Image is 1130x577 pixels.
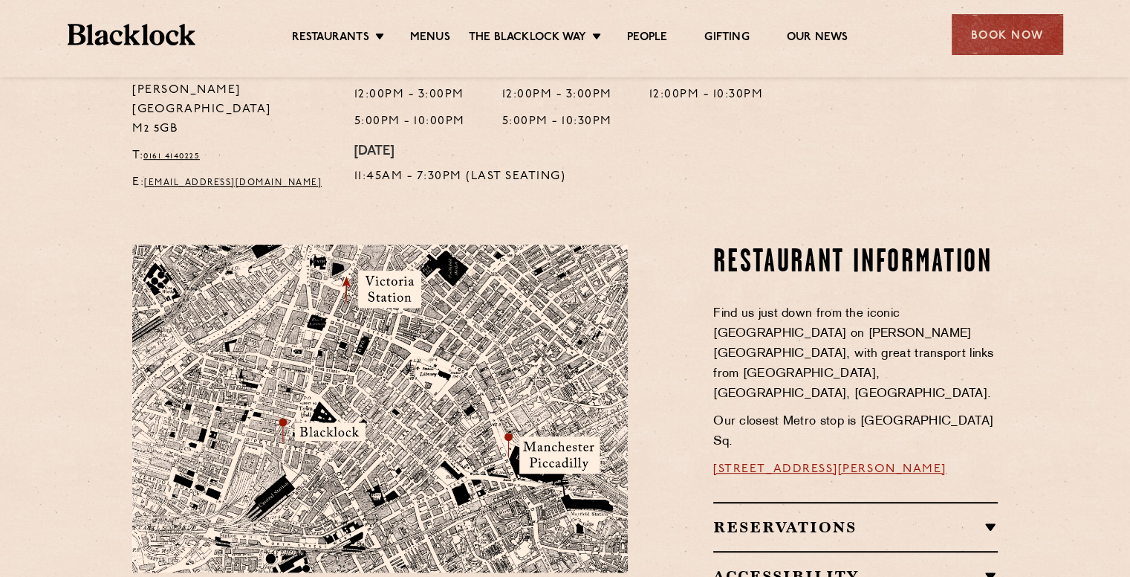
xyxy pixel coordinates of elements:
[502,112,612,132] p: 5:00pm - 10:30pm
[68,24,196,45] img: BL_Textured_Logo-footer-cropped.svg
[469,30,586,47] a: The Blacklock Way
[713,463,946,475] a: [STREET_ADDRESS][PERSON_NAME]
[132,173,332,193] p: E:
[952,14,1063,55] div: Book Now
[410,30,450,47] a: Menus
[143,152,200,161] a: 0161 4140225
[787,30,848,47] a: Our News
[713,245,998,282] h2: Restaurant Information
[713,308,994,400] span: Find us just down from the iconic [GEOGRAPHIC_DATA] on [PERSON_NAME][GEOGRAPHIC_DATA], with great...
[292,30,369,47] a: Restaurants
[502,86,612,105] p: 12:00pm - 3:00pm
[354,86,465,105] p: 12:00pm - 3:00pm
[132,146,332,166] p: T:
[354,112,465,132] p: 5:00pm - 10:00pm
[354,167,566,187] p: 11:45am - 7:30pm (Last Seating)
[649,86,764,105] p: 12:00pm - 10:30pm
[627,30,667,47] a: People
[713,416,993,448] span: Our closest Metro stop is [GEOGRAPHIC_DATA] Sq.
[144,178,322,187] a: [EMAIL_ADDRESS][DOMAIN_NAME]
[354,144,566,161] h4: [DATE]
[704,30,749,47] a: Gifting
[132,62,332,140] p: [STREET_ADDRESS][PERSON_NAME] [GEOGRAPHIC_DATA] M2 5GB
[713,518,998,536] h2: Reservations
